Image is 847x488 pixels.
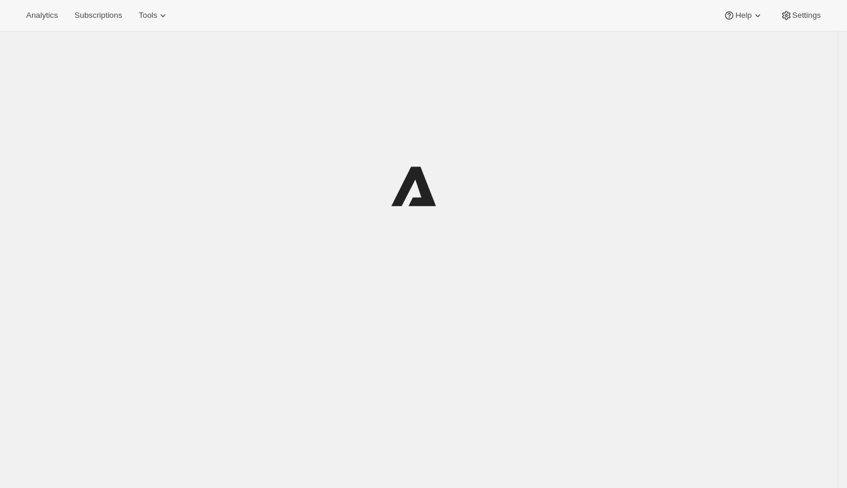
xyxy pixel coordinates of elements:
span: Tools [139,11,157,20]
span: Analytics [26,11,58,20]
button: Analytics [19,7,65,24]
button: Tools [131,7,176,24]
span: Subscriptions [74,11,122,20]
button: Help [716,7,770,24]
button: Settings [773,7,828,24]
span: Help [735,11,751,20]
span: Settings [792,11,821,20]
button: Subscriptions [67,7,129,24]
